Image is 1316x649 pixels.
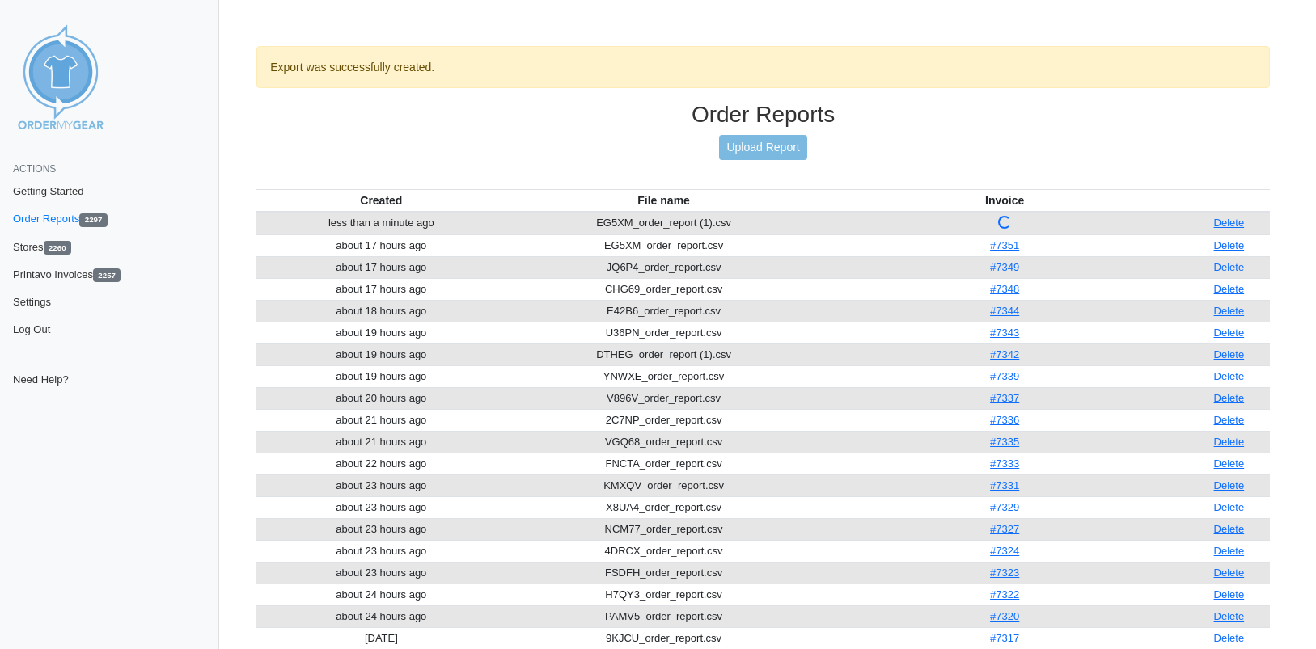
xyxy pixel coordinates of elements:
[1214,239,1245,251] a: Delete
[506,605,822,627] td: PAMV5_order_report.csv
[256,256,506,278] td: about 17 hours ago
[506,300,822,322] td: E42B6_order_report.csv
[506,409,822,431] td: 2C7NP_order_report.csv
[256,189,506,212] th: Created
[719,135,806,160] a: Upload Report
[256,584,506,605] td: about 24 hours ago
[506,256,822,278] td: JQ6P4_order_report.csv
[1214,632,1245,644] a: Delete
[1214,283,1245,295] a: Delete
[506,365,822,387] td: YNWXE_order_report.csv
[256,453,506,474] td: about 22 hours ago
[256,605,506,627] td: about 24 hours ago
[1214,370,1245,382] a: Delete
[990,305,1019,317] a: #7344
[990,370,1019,382] a: #7339
[506,518,822,540] td: NCM77_order_report.csv
[990,239,1019,251] a: #7351
[256,365,506,387] td: about 19 hours ago
[506,562,822,584] td: FSDFH_order_report.csv
[506,627,822,649] td: 9KJCU_order_report.csv
[506,584,822,605] td: H7QY3_order_report.csv
[506,540,822,562] td: 4DRCX_order_report.csv
[506,453,822,474] td: FNCTA_order_report.csv
[506,496,822,518] td: X8UA4_order_report.csv
[506,387,822,409] td: V896V_order_report.csv
[1214,392,1245,404] a: Delete
[256,278,506,300] td: about 17 hours ago
[822,189,1188,212] th: Invoice
[256,234,506,256] td: about 17 hours ago
[1214,588,1245,601] a: Delete
[990,283,1019,295] a: #7348
[990,567,1019,579] a: #7323
[256,409,506,431] td: about 21 hours ago
[256,431,506,453] td: about 21 hours ago
[44,241,71,255] span: 2260
[990,501,1019,513] a: #7329
[93,268,121,282] span: 2257
[990,610,1019,622] a: #7320
[256,101,1270,129] h3: Order Reports
[990,632,1019,644] a: #7317
[1214,457,1245,470] a: Delete
[506,278,822,300] td: CHG69_order_report.csv
[1214,261,1245,273] a: Delete
[990,545,1019,557] a: #7324
[1214,501,1245,513] a: Delete
[990,348,1019,360] a: #7342
[990,436,1019,448] a: #7335
[1214,523,1245,535] a: Delete
[990,457,1019,470] a: #7333
[990,414,1019,426] a: #7336
[256,46,1270,88] div: Export was successfully created.
[1214,436,1245,448] a: Delete
[1214,327,1245,339] a: Delete
[990,588,1019,601] a: #7322
[256,562,506,584] td: about 23 hours ago
[256,496,506,518] td: about 23 hours ago
[1214,414,1245,426] a: Delete
[79,213,107,227] span: 2297
[256,343,506,365] td: about 19 hours ago
[506,234,822,256] td: EG5XM_order_report.csv
[990,479,1019,491] a: #7331
[256,474,506,496] td: about 23 hours ago
[506,189,822,212] th: File name
[506,474,822,496] td: KMXQV_order_report.csv
[1214,610,1245,622] a: Delete
[1214,567,1245,579] a: Delete
[506,212,822,235] td: EG5XM_order_report (1).csv
[990,261,1019,273] a: #7349
[256,387,506,409] td: about 20 hours ago
[990,523,1019,535] a: #7327
[1214,545,1245,557] a: Delete
[506,431,822,453] td: VGQ68_order_report.csv
[256,627,506,649] td: [DATE]
[506,343,822,365] td: DTHEG_order_report (1).csv
[1214,217,1245,229] a: Delete
[256,518,506,540] td: about 23 hours ago
[256,540,506,562] td: about 23 hours ago
[506,322,822,343] td: U36PN_order_report.csv
[990,392,1019,404] a: #7337
[990,327,1019,339] a: #7343
[1214,479,1245,491] a: Delete
[256,300,506,322] td: about 18 hours ago
[256,322,506,343] td: about 19 hours ago
[1214,305,1245,317] a: Delete
[13,163,56,175] span: Actions
[256,212,506,235] td: less than a minute ago
[1214,348,1245,360] a: Delete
